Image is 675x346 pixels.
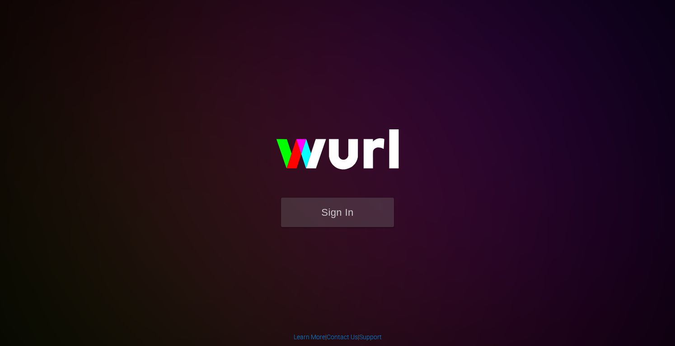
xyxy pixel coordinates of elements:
[247,110,428,198] img: wurl-logo-on-black-223613ac3d8ba8fe6dc639794a292ebdb59501304c7dfd60c99c58986ef67473.svg
[294,333,325,341] a: Learn More
[294,332,382,341] div: | |
[359,333,382,341] a: Support
[327,333,358,341] a: Contact Us
[281,198,394,227] button: Sign In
